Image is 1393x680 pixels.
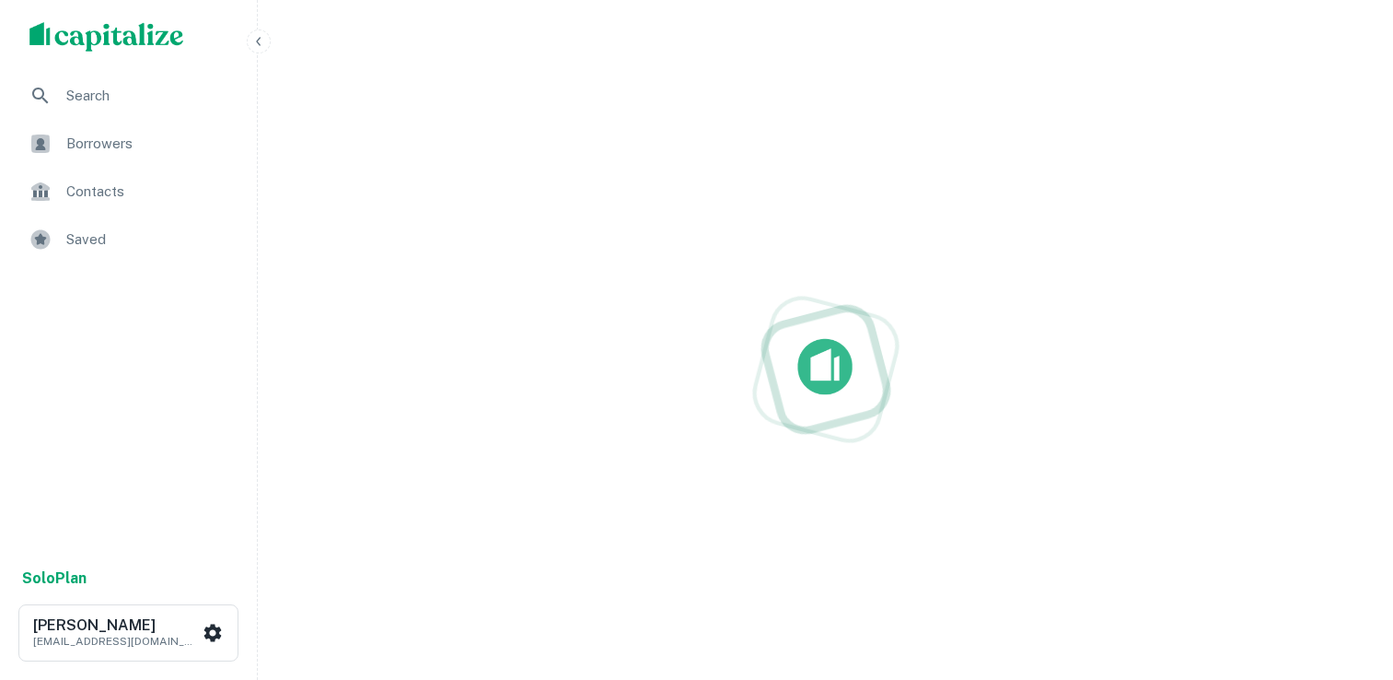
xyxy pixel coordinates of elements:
span: Borrowers [66,133,231,155]
h6: [PERSON_NAME] [33,618,199,633]
strong: Solo Plan [22,569,87,587]
iframe: Chat Widget [1301,533,1393,621]
a: Search [15,74,242,118]
span: Search [66,85,231,107]
span: Contacts [66,181,231,203]
button: [PERSON_NAME][EMAIL_ADDRESS][DOMAIN_NAME] [18,604,238,662]
a: Contacts [15,170,242,214]
a: SoloPlan [22,568,87,590]
img: capitalize-logo.png [29,22,184,52]
span: Saved [66,229,231,251]
a: Borrowers [15,122,242,166]
p: [EMAIL_ADDRESS][DOMAIN_NAME] [33,633,199,650]
a: Saved [15,217,242,262]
